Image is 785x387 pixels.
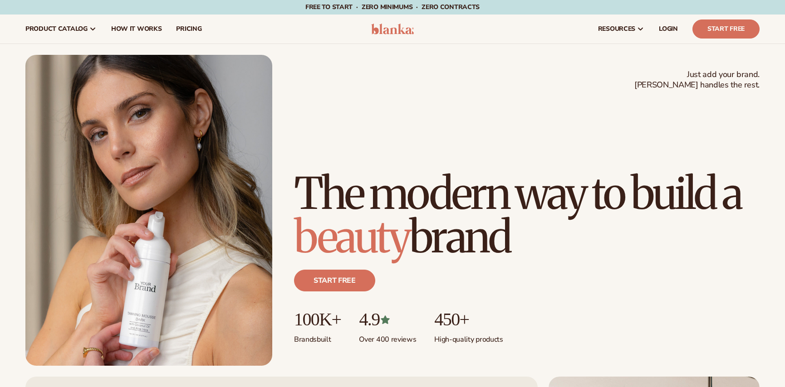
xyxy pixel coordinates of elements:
[104,15,169,44] a: How It Works
[305,3,480,11] span: Free to start · ZERO minimums · ZERO contracts
[434,310,503,329] p: 450+
[18,15,104,44] a: product catalog
[591,15,652,44] a: resources
[294,172,760,259] h1: The modern way to build a brand
[659,25,678,33] span: LOGIN
[294,329,341,344] p: Brands built
[294,310,341,329] p: 100K+
[25,25,88,33] span: product catalog
[169,15,209,44] a: pricing
[176,25,201,33] span: pricing
[294,270,375,291] a: Start free
[434,329,503,344] p: High-quality products
[652,15,685,44] a: LOGIN
[359,310,416,329] p: 4.9
[111,25,162,33] span: How It Works
[692,19,760,39] a: Start Free
[359,329,416,344] p: Over 400 reviews
[598,25,635,33] span: resources
[25,55,272,366] img: Female holding tanning mousse.
[371,24,414,34] img: logo
[294,210,409,264] span: beauty
[634,69,760,91] span: Just add your brand. [PERSON_NAME] handles the rest.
